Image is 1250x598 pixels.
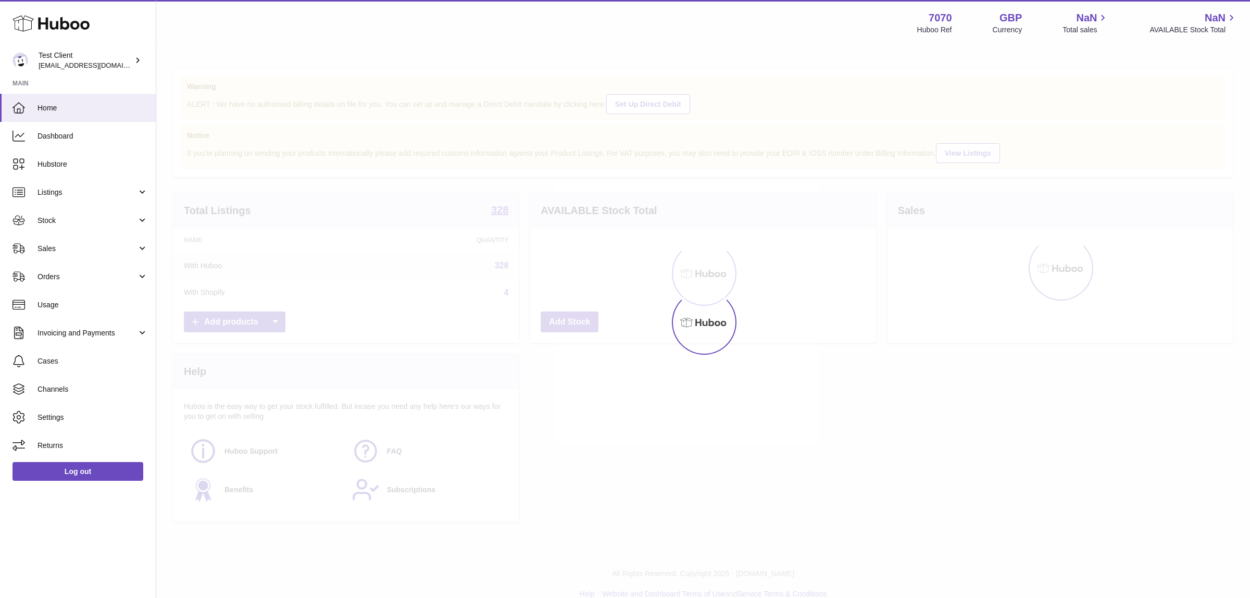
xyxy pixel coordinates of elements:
span: Listings [37,188,137,197]
img: internalAdmin-7070@internal.huboo.com [12,53,28,68]
span: Total sales [1062,25,1109,35]
span: Settings [37,413,148,422]
span: NaN [1205,11,1226,25]
span: NaN [1076,11,1097,25]
div: Currency [993,25,1022,35]
span: Dashboard [37,131,148,141]
span: Home [37,103,148,113]
span: Sales [37,244,137,254]
span: Stock [37,216,137,226]
span: Invoicing and Payments [37,328,137,338]
span: AVAILABLE Stock Total [1149,25,1237,35]
span: Cases [37,356,148,366]
span: Hubstore [37,159,148,169]
span: Orders [37,272,137,282]
strong: GBP [999,11,1022,25]
span: [EMAIL_ADDRESS][DOMAIN_NAME] [39,61,153,69]
span: Channels [37,384,148,394]
a: NaN AVAILABLE Stock Total [1149,11,1237,35]
span: Returns [37,441,148,451]
div: Test Client [39,51,132,70]
div: Huboo Ref [917,25,952,35]
span: Usage [37,300,148,310]
a: Log out [12,462,143,481]
a: NaN Total sales [1062,11,1109,35]
strong: 7070 [929,11,952,25]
